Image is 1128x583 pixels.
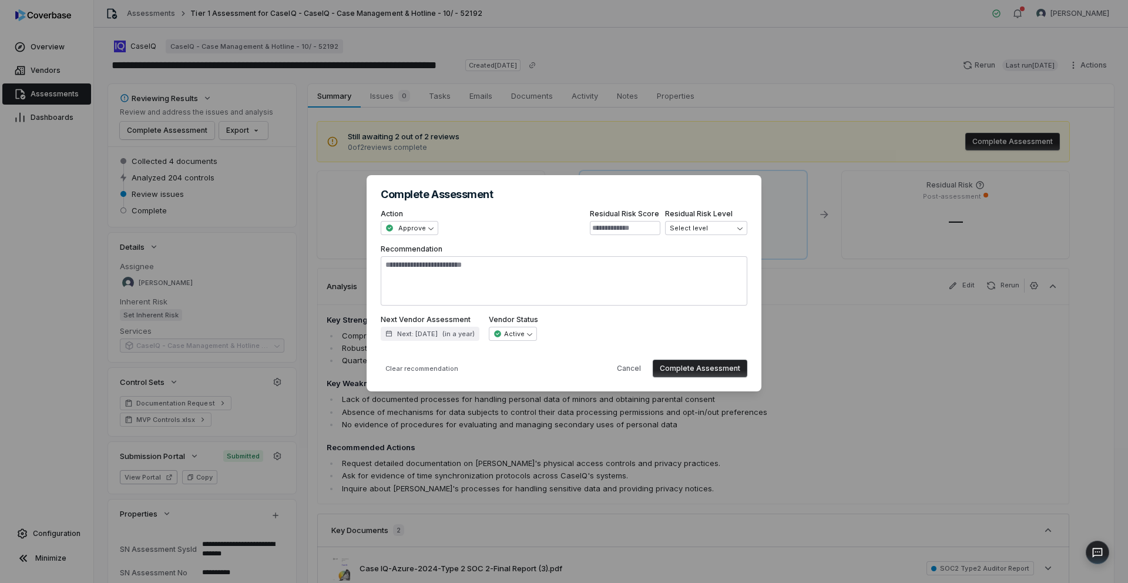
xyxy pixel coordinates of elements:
button: Cancel [610,360,648,377]
h2: Complete Assessment [381,189,747,200]
label: Residual Risk Score [590,209,660,219]
button: Clear recommendation [381,361,463,376]
textarea: Recommendation [381,256,747,306]
label: Action [381,209,438,219]
label: Vendor Status [489,315,538,324]
button: Next: [DATE](in a year) [381,327,479,341]
label: Residual Risk Level [665,209,747,219]
span: Next: [DATE] [397,330,438,339]
label: Next Vendor Assessment [381,315,479,324]
button: Complete Assessment [653,360,747,377]
span: ( in a year ) [442,330,475,339]
label: Recommendation [381,244,747,306]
